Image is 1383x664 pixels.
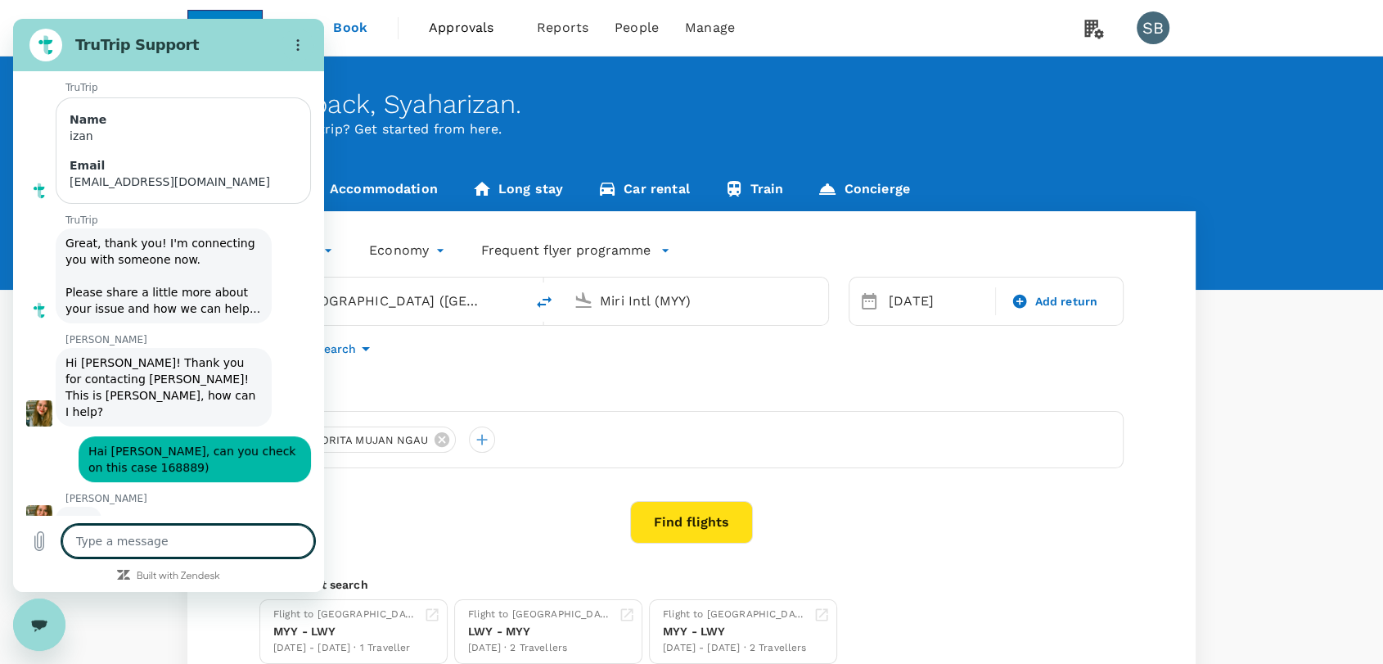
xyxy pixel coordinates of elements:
[630,501,753,544] button: Find flights
[481,241,651,260] p: Frequent flyer programme
[52,473,311,486] p: [PERSON_NAME]
[276,18,308,38] span: Trips
[56,155,284,171] div: [EMAIL_ADDRESS][DOMAIN_NAME]
[273,640,417,657] div: [DATE] - [DATE] · 1 Traveller
[52,337,246,400] span: Hi [PERSON_NAME]! Thank you for contacting [PERSON_NAME]! This is [PERSON_NAME], how can I help?
[52,314,311,327] p: [PERSON_NAME]
[124,553,207,563] a: Built with Zendesk: Visit the Zendesk website in a new tab
[52,62,311,75] p: TruTrip
[481,241,670,260] button: Frequent flyer programme
[468,640,612,657] div: [DATE] · 2 Travellers
[615,18,659,38] span: People
[286,172,455,211] a: Accommodation
[10,506,43,539] button: Upload file
[273,607,417,623] div: Flight to [GEOGRAPHIC_DATA]
[455,172,580,211] a: Long stay
[52,195,311,208] p: TruTrip
[273,623,417,640] div: MYY - LWY
[468,623,612,640] div: LWY - MYY
[296,288,490,314] input: Depart from
[369,237,448,264] div: Economy
[882,285,992,318] div: [DATE]
[525,282,564,322] button: delete
[187,120,1196,139] p: Planning a business trip? Get started from here.
[600,288,794,314] input: Going to
[663,607,807,623] div: Flight to [GEOGRAPHIC_DATA]
[13,599,65,651] iframe: Button to launch messaging window, conversation in progress
[259,576,1124,593] p: Your recent search
[468,607,612,623] div: Flight to [GEOGRAPHIC_DATA]
[800,172,926,211] a: Concierge
[663,623,807,640] div: MYY - LWY
[663,640,807,657] div: [DATE] - [DATE] · 2 Travellers
[52,218,247,296] span: Great, thank you! I'm connecting you with someone now. Please share a little more about your issu...
[1034,293,1097,310] span: Add return
[817,299,820,302] button: Open
[429,18,511,38] span: Approvals
[13,19,324,592] iframe: Messaging window
[75,426,286,455] span: Hai [PERSON_NAME], can you check on this case 168889)
[259,378,1124,398] div: Travellers
[187,89,1196,120] div: Welcome back , Syaharizan .
[707,172,801,211] a: Train
[580,172,707,211] a: Car rental
[273,427,456,453] div: SMSINORITA MUJAN NGAU
[52,490,79,511] svg: loading
[56,138,284,155] div: Email
[513,299,516,302] button: Open
[292,432,438,449] span: SINORITA MUJAN NGAU
[537,18,588,38] span: Reports
[56,109,284,125] div: izan
[685,18,735,38] span: Manage
[187,10,263,46] img: EPOMS SDN BHD
[56,93,284,109] div: Name
[333,18,367,38] span: Book
[1137,11,1169,44] div: SB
